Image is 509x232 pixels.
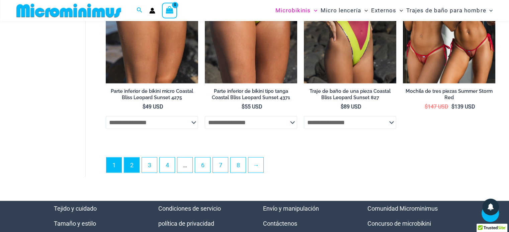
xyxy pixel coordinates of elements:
[146,103,163,110] font: 49 USD
[367,220,431,227] a: Concurso de microbikini
[242,103,245,110] font: $
[406,88,493,100] font: Mochila de tres piezas Summer Storm Red
[124,158,139,173] a: Página 2
[454,103,475,110] font: 139 USD
[130,162,134,169] font: 2
[253,162,259,169] font: →
[367,205,438,212] a: Comunidad Microminimus
[304,88,396,103] a: Traje de baño de una pieza Coastal Bliss Leopard Sunset 827
[148,162,151,169] font: 3
[219,162,222,169] font: 7
[274,2,319,19] a: MicrobikinisAlternar menúAlternar menú
[160,158,175,173] a: Página 4
[371,7,396,14] font: Externos
[205,88,297,103] a: Parte inferior de bikini tipo tanga Coastal Bliss Leopard Sunset 4371
[158,220,214,227] a: política de privacidad
[106,88,198,103] a: Parte inferior de bikini micro Coastal Bliss Leopard Sunset 4275
[183,162,187,169] font: …
[319,2,369,19] a: Micro lenceríaAlternar menúAlternar menú
[149,8,155,14] a: Enlace del icono de la cuenta
[111,88,193,100] font: Parte inferior de bikini micro Coastal Bliss Leopard Sunset 4275
[263,205,319,212] a: Envío y manipulación
[248,158,263,173] a: →
[344,103,361,110] font: 89 USD
[403,88,495,103] a: Mochila de tres piezas Summer Storm Red
[237,162,240,169] font: 8
[396,2,403,19] span: Alternar menú
[213,158,228,173] a: Página 7
[54,205,97,212] a: Tejido y cuidado
[166,162,169,169] font: 4
[137,6,143,15] a: Enlace del icono de búsqueda
[54,220,96,227] a: Tamaño y estilo
[106,157,495,177] nav: Paginación de productos
[245,103,262,110] font: 55 USD
[162,3,177,18] a: Ver carrito de compras, vacío
[406,7,486,14] font: Trajes de baño para hombre
[195,158,210,173] a: Página 6
[405,2,494,19] a: Trajes de baño para hombreAlternar menúAlternar menú
[142,158,157,173] a: Página 3
[158,205,221,212] a: Condiciones de servicio
[275,7,311,14] font: Microbikinis
[321,7,361,14] font: Micro lencería
[14,3,124,18] img: MM SHOP LOGO PLANO
[263,220,297,227] a: Contáctenos
[369,2,405,19] a: ExternosAlternar menúAlternar menú
[212,88,290,100] font: Parte inferior de bikini tipo tanga Coastal Bliss Leopard Sunset 4371
[106,158,121,173] span: Página 1
[341,103,344,110] font: $
[143,103,146,110] font: $
[112,162,116,169] font: 1
[231,158,246,173] a: Página 8
[201,162,204,169] font: 6
[273,1,496,20] nav: Navegación del sitio
[425,103,428,110] font: $
[310,88,391,100] font: Traje de baño de una pieza Coastal Bliss Leopard Sunset 827
[486,2,493,19] span: Alternar menú
[361,2,368,19] span: Alternar menú
[428,103,448,110] font: 147 USD
[311,2,317,19] span: Alternar menú
[451,103,454,110] font: $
